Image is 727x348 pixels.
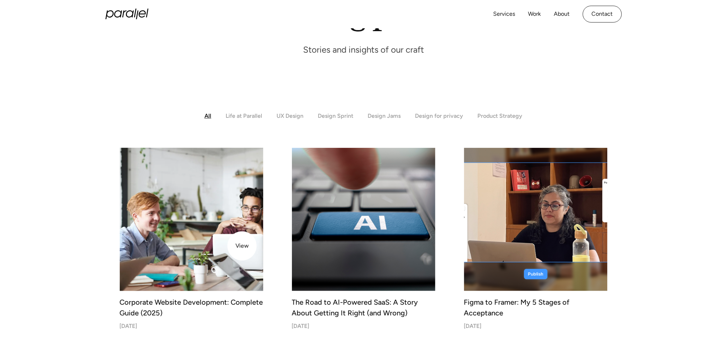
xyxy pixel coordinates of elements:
div: Figma to Framer: My 5 Stages of Acceptance [464,297,608,318]
div: [DATE] [464,323,482,329]
a: Work [528,9,541,19]
a: home [105,9,148,19]
a: The Road to AI-Powered SaaS: A Story About Getting It Right (and Wrong)The Road to AI-Powered Saa... [292,148,435,329]
div: [DATE] [120,323,137,329]
img: Corporate Website Development: Complete Guide (2025) [116,144,267,295]
div: Design for privacy [415,112,463,119]
a: Figma to Framer: My 5 Stages of AcceptanceFigma to Framer: My 5 Stages of Acceptance[DATE] [464,148,608,329]
a: About [554,9,570,19]
p: Stories and insights of our craft [303,44,424,55]
img: The Road to AI-Powered SaaS: A Story About Getting It Right (and Wrong) [292,148,435,291]
div: [DATE] [292,323,310,329]
div: The Road to AI-Powered SaaS: A Story About Getting It Right (and Wrong) [292,297,435,318]
div: Design Jams [368,112,401,119]
img: Figma to Framer: My 5 Stages of Acceptance [464,148,608,291]
div: UX Design [277,112,303,119]
a: Services [494,9,515,19]
a: Contact [583,6,622,23]
div: Product Strategy [477,112,523,119]
div: Life at Parallel [226,112,262,119]
div: Design Sprint [318,112,353,119]
div: All [204,112,211,119]
div: Corporate Website Development: Complete Guide (2025) [120,297,263,318]
a: Corporate Website Development: Complete Guide (2025)Corporate Website Development: Complete Guide... [120,148,263,329]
